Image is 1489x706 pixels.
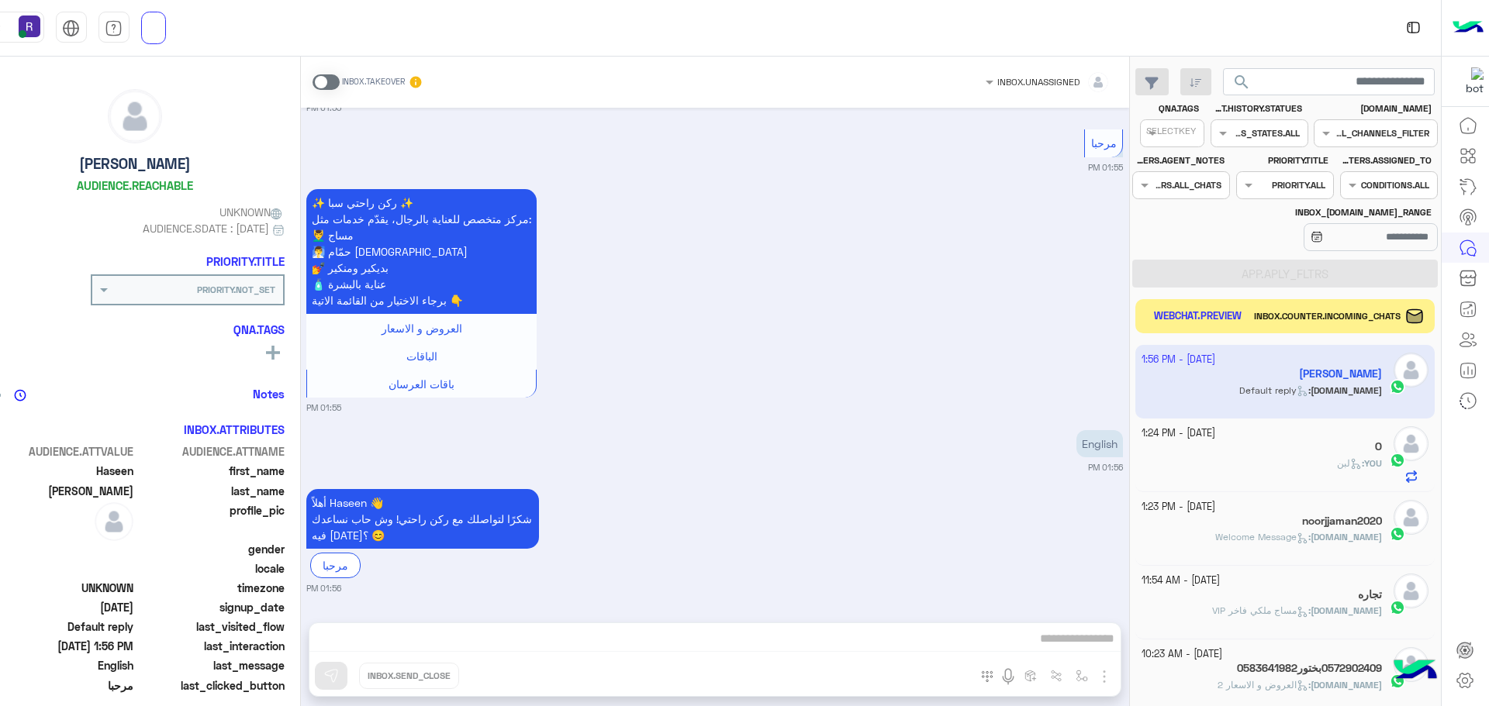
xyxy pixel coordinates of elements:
[306,582,341,594] small: 01:56 PM
[1212,102,1302,115] label: BROADCAST.HISTORY.STATUES
[1358,588,1382,601] h5: تجاره
[1135,102,1199,115] label: QNA.TAGS
[389,377,454,391] span: باقات العرسان
[306,489,539,549] p: 4/10/2025, 1:56 PM
[19,15,40,37] img: userImage
[1254,309,1401,323] span: INBOX.COUNTER.INCOMING_CHATS
[1223,68,1261,102] button: search
[136,638,285,654] span: last_interaction
[136,541,285,557] span: gender
[1390,526,1405,542] img: WhatsApp
[184,422,285,436] h6: INBOX.ATTRIBUTES
[1142,573,1220,588] small: [DATE] - 11:54 AM
[1388,644,1442,698] img: hulul-logo.png
[1394,426,1429,461] img: defaultAdmin.png
[1238,205,1432,219] label: INBOX_[DOMAIN_NAME]_RANGE
[1147,305,1248,328] button: WEBCHAT.PREVIEW
[1311,604,1382,616] span: [DOMAIN_NAME]
[1232,73,1251,91] span: search
[1238,153,1328,167] label: PRIORITY.TITLE
[197,284,275,295] b: PRIORITY.NOT_SET
[1375,440,1382,453] h5: O
[219,204,285,220] span: UNKNOWN
[1362,457,1382,469] b: :
[136,483,285,499] span: last_name
[14,389,26,401] img: notes
[136,618,285,635] span: last_visited_flow
[1390,600,1405,615] img: WhatsApp
[95,502,133,541] img: defaultAdmin.png
[136,580,285,596] span: timezone
[1142,500,1215,515] small: [DATE] - 1:23 PM
[1337,457,1362,469] span: لبن
[1142,426,1215,441] small: [DATE] - 1:24 PM
[1142,647,1222,662] small: [DATE] - 10:23 AM
[1311,531,1382,542] span: [DOMAIN_NAME]
[1308,604,1382,616] b: :
[382,322,462,335] span: العروض و الاسعار
[1218,679,1308,691] span: العروض و الاسعار 2
[136,502,285,538] span: profile_pic
[997,76,1080,88] span: INBOX.UNASSIGNED
[253,387,285,401] h6: Notes
[77,178,193,192] h6: AUDIENCE.REACHABLE
[1215,531,1308,542] span: Welcome Message
[98,12,130,44] a: tab
[310,553,361,578] div: مرحبا
[306,189,537,314] p: 4/10/2025, 1:55 PM
[136,599,285,615] span: signup_date
[136,443,285,460] span: AUDIENCE.ATTNAME
[1302,515,1382,528] h5: noorjjaman2020
[136,560,285,577] span: locale
[136,463,285,479] span: first_name
[1404,18,1423,37] img: tab
[306,401,341,414] small: 01:55 PM
[62,19,80,37] img: tab
[406,350,437,363] span: الباقات
[1076,430,1123,457] p: 4/10/2025, 1:56 PM
[1390,453,1405,468] img: WhatsApp
[109,90,161,143] img: defaultAdmin.png
[1237,662,1382,675] h5: 0572902409بختور0583641982
[1146,124,1198,142] div: SELECTKEY
[1135,153,1225,167] label: INBOX.FILTERS.AGENT_NOTES
[1394,500,1429,535] img: defaultAdmin.png
[1453,12,1484,44] img: Logo
[136,677,285,694] span: last_clicked_button
[1212,604,1308,616] span: مساج ملكي فاخر VIP
[359,663,459,689] button: INBOX.SEND_CLOSE
[1132,260,1438,288] button: APP.APLY_FLTRS
[1456,67,1484,95] img: 322853014244696
[79,155,191,173] h5: [PERSON_NAME]
[1088,161,1123,174] small: 01:55 PM
[143,220,269,236] span: AUDIENCE.SDATE : [DATE]
[1088,461,1123,474] small: 01:56 PM
[1308,531,1382,542] b: :
[136,657,285,673] span: last_message
[306,102,341,114] small: 01:55 PM
[1308,679,1382,691] b: :
[1364,457,1382,469] span: YOU
[1316,102,1432,115] label: [DOMAIN_NAME]
[1311,679,1382,691] span: [DOMAIN_NAME]
[1091,136,1117,150] span: مرحبا
[206,254,285,268] h6: PRIORITY.TITLE
[1342,153,1432,167] label: INBOX.FILTERS.ASSIGNED_TO
[342,76,405,88] small: INBOX.TAKEOVER
[1394,573,1429,608] img: defaultAdmin.png
[105,19,123,37] img: tab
